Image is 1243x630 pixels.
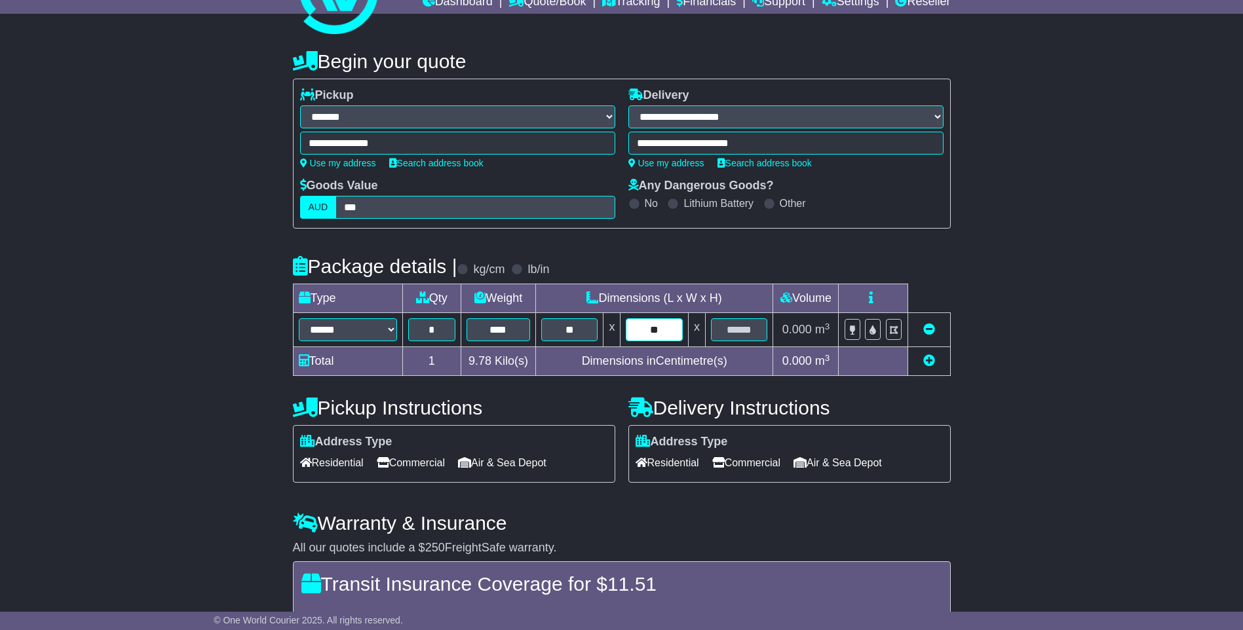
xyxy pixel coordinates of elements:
[461,284,535,313] td: Weight
[402,284,461,313] td: Qty
[293,50,951,72] h4: Begin your quote
[535,284,773,313] td: Dimensions (L x W x H)
[815,323,830,336] span: m
[535,347,773,376] td: Dimensions in Centimetre(s)
[300,179,378,193] label: Goods Value
[782,354,812,367] span: 0.000
[782,323,812,336] span: 0.000
[645,197,658,210] label: No
[402,347,461,376] td: 1
[214,615,403,625] span: © One World Courier 2025. All rights reserved.
[780,197,806,210] label: Other
[688,313,705,347] td: x
[300,453,364,473] span: Residential
[293,255,457,277] h4: Package details |
[628,397,951,418] h4: Delivery Instructions
[683,197,754,210] label: Lithium Battery
[300,158,376,168] a: Use my address
[636,435,728,449] label: Address Type
[293,284,402,313] td: Type
[461,347,535,376] td: Kilo(s)
[628,88,689,103] label: Delivery
[293,541,951,555] div: All our quotes include a $ FreightSafe warranty.
[300,196,337,219] label: AUD
[527,263,549,277] label: lb/in
[712,453,780,473] span: Commercial
[923,323,935,336] a: Remove this item
[607,573,657,595] span: 11.51
[389,158,484,168] a: Search address book
[293,347,402,376] td: Total
[293,512,951,534] h4: Warranty & Insurance
[300,435,392,449] label: Address Type
[794,453,882,473] span: Air & Sea Depot
[923,354,935,367] a: Add new item
[458,453,546,473] span: Air & Sea Depot
[825,322,830,331] sup: 3
[473,263,505,277] label: kg/cm
[825,353,830,363] sup: 3
[425,541,445,554] span: 250
[300,88,354,103] label: Pickup
[773,284,839,313] td: Volume
[628,158,704,168] a: Use my address
[377,453,445,473] span: Commercial
[301,573,942,595] h4: Transit Insurance Coverage for $
[636,453,699,473] span: Residential
[815,354,830,367] span: m
[293,397,615,418] h4: Pickup Instructions
[717,158,812,168] a: Search address book
[603,313,621,347] td: x
[628,179,774,193] label: Any Dangerous Goods?
[469,354,491,367] span: 9.78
